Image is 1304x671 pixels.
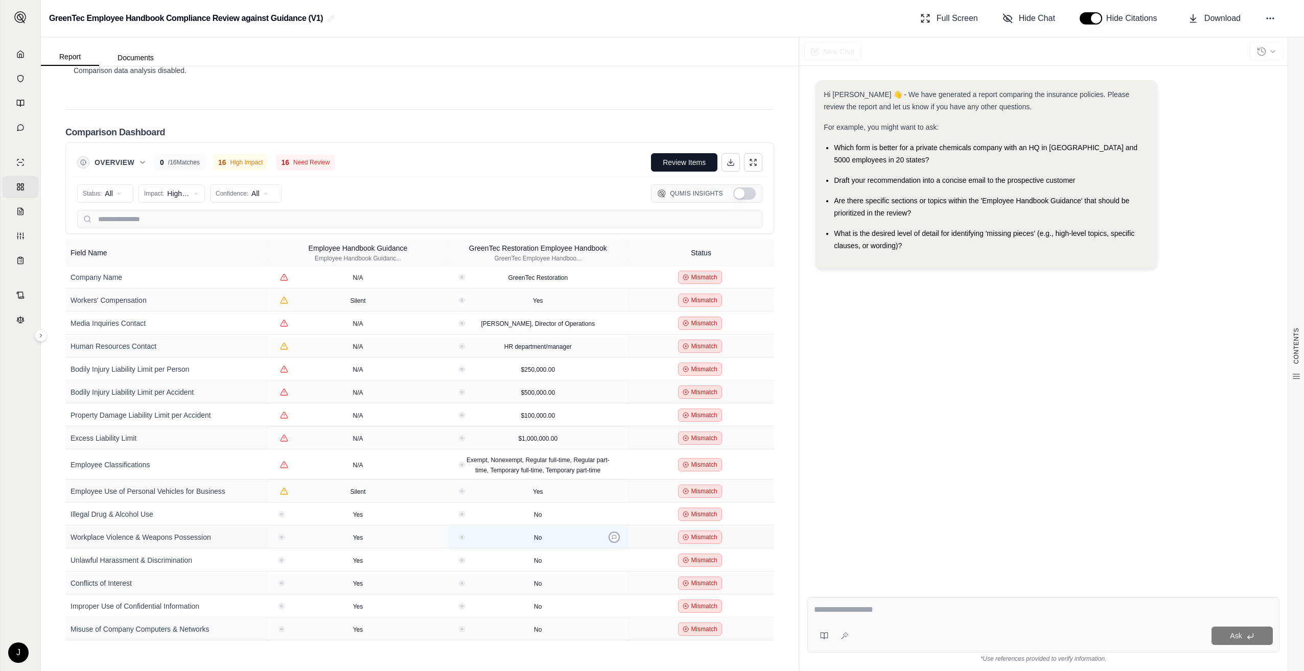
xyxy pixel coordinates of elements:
[824,90,1129,111] span: Hi [PERSON_NAME] 👋 - We have generated a report comparing the insurance policies. Please review t...
[276,601,287,612] button: View confidence details
[807,653,1279,663] div: *Use references provided to verify information.
[691,319,717,327] span: Mismatch
[456,295,468,306] button: View confidence details
[834,143,1137,164] span: Which form is better for a private chemicals company with an HQ in [GEOGRAPHIC_DATA] and 5000 emp...
[281,157,289,167] span: 16
[168,158,200,166] span: / 16 Matches
[276,555,287,566] button: View confidence details
[824,123,939,131] span: For example, you might want to ask:
[71,486,263,496] div: Employee Use of Personal Vehicles for Business
[691,579,717,587] span: Mismatch
[71,532,263,542] div: Workplace Violence & Weapons Possession
[508,274,568,281] span: GreenTec Restoration
[456,624,468,635] button: View confidence details
[309,254,408,262] div: Employee Handbook Guidanc...
[71,387,263,397] div: Bodily Injury Liability Limit per Accident
[691,411,717,419] span: Mismatch
[71,341,263,351] div: Human Resources Contact
[1184,8,1245,29] button: Download
[691,434,717,442] span: Mismatch
[456,318,468,329] button: View confidence details
[691,510,717,518] span: Mismatch
[49,9,323,28] h2: GreenTec Employee Handbook Compliance Review against Guidance (V1)
[3,151,38,174] a: Single Policy
[691,533,717,541] span: Mismatch
[95,157,134,167] span: Overview
[71,410,263,420] div: Property Damage Liability Limit per Accident
[1230,632,1242,640] span: Ask
[691,365,717,373] span: Mismatch
[41,49,99,66] button: Report
[691,296,717,304] span: Mismatch
[691,556,717,564] span: Mismatch
[691,342,717,350] span: Mismatch
[309,243,408,253] div: Employee Handbook Guidance
[1019,12,1055,25] span: Hide Chat
[691,602,717,610] span: Mismatch
[534,603,542,610] span: No
[353,580,363,587] span: Yes
[691,388,717,396] span: Mismatch
[1212,627,1273,645] button: Ask
[293,158,330,166] span: Need Review
[628,239,774,267] th: Status
[8,642,29,663] div: J
[691,273,717,281] span: Mismatch
[276,269,292,285] button: View confidence details
[456,486,468,497] button: View confidence details
[353,462,363,469] span: N/A
[663,157,706,167] span: Review Items
[65,239,268,267] th: Field Name
[353,603,363,610] span: Yes
[350,488,365,495] span: Silent
[481,320,595,327] span: [PERSON_NAME], Director of Operations
[456,364,468,375] button: View confidence details
[353,366,363,373] span: N/A
[353,511,363,518] span: Yes
[276,624,287,635] button: View confidence details
[71,295,263,305] div: Workers' Compensation
[276,430,292,446] button: View confidence details
[456,387,468,398] button: View confidence details
[99,50,172,66] button: Documents
[834,176,1075,184] span: Draft your recommendation into a concise email to the prospective customer
[1204,12,1241,25] span: Download
[469,254,607,262] div: GreenTec Employee Handboo...
[504,343,572,350] span: HR department/manager
[14,11,27,23] img: Expand sidebar
[276,292,292,308] button: View confidence details
[353,389,363,396] span: N/A
[534,580,542,587] span: No
[77,184,133,203] button: Status:All
[251,188,260,199] span: All
[276,457,292,473] button: View confidence details
[721,153,740,172] button: Download Excel
[353,320,363,327] span: N/A
[456,341,468,352] button: View confidence details
[3,225,38,247] a: Custom Report
[534,557,542,564] span: No
[733,187,756,200] button: Show Qumis Insights
[71,578,263,588] div: Conflicts of Interest
[834,229,1134,250] span: What is the desired level of detail for identifying 'missing pieces' (e.g., high-level topics, sp...
[353,626,363,633] span: Yes
[230,158,263,166] span: High Impact
[105,188,113,199] span: All
[521,412,555,419] span: $100,000.00
[167,188,190,199] span: High/Medium
[518,435,557,442] span: $1,000,000.00
[1292,328,1300,364] span: CONTENTS
[276,509,287,520] button: View confidence details
[71,460,263,470] div: Employee Classifications
[276,338,292,354] button: View confidence details
[456,433,468,444] button: View confidence details
[350,297,365,304] span: Silent
[276,361,292,377] button: View confidence details
[609,532,620,543] button: Provide feedback
[521,366,555,373] span: $250,000.00
[3,200,38,223] a: Claim Coverage
[83,189,102,198] span: Status:
[276,532,287,543] button: View confidence details
[138,184,205,203] button: Impact:High/Medium
[71,601,263,611] div: Improper Use of Confidential Information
